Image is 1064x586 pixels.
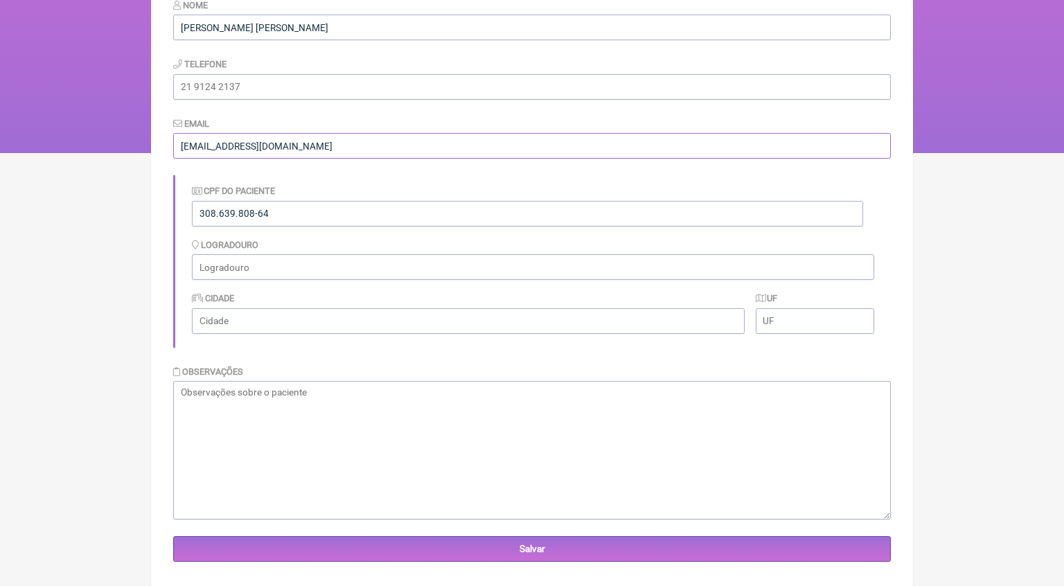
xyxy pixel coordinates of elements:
input: Nome do Paciente [173,15,891,40]
input: Salvar [173,536,891,562]
input: 21 9124 2137 [173,74,891,100]
input: paciente@email.com [173,133,891,159]
label: Cidade [192,293,234,303]
label: Observações [173,366,243,377]
label: Email [173,118,209,129]
input: Cidade [192,308,745,334]
input: Logradouro [192,254,874,280]
input: Identificação do Paciente [192,201,863,227]
label: Logradouro [192,240,258,250]
label: Telefone [173,59,227,69]
label: CPF do Paciente [192,186,275,196]
input: UF [756,308,874,334]
label: UF [756,293,778,303]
